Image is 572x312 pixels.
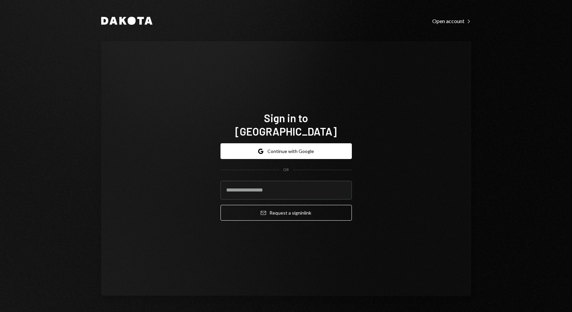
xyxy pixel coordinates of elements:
[432,17,471,24] a: Open account
[220,143,352,159] button: Continue with Google
[220,205,352,221] button: Request a signinlink
[432,18,471,24] div: Open account
[283,167,289,173] div: OR
[220,111,352,138] h1: Sign in to [GEOGRAPHIC_DATA]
